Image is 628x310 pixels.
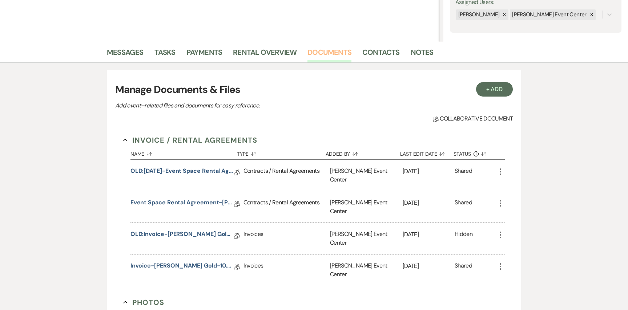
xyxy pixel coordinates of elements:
a: Payments [186,46,222,62]
p: Add event–related files and documents for easy reference. [115,101,370,110]
a: Notes [411,46,434,62]
div: Invoices [243,254,330,286]
button: Added By [326,146,400,159]
div: Contracts / Rental Agreements [243,160,330,191]
div: [PERSON_NAME] [456,9,501,20]
div: [PERSON_NAME] Event Center [330,191,403,223]
div: Shared [455,261,472,279]
div: [PERSON_NAME] Event Center [510,9,587,20]
button: Last Edit Date [400,146,454,159]
button: + Add [476,82,513,97]
div: Shared [455,198,472,216]
div: Shared [455,167,472,184]
div: Contracts / Rental Agreements [243,191,330,223]
a: Documents [307,46,351,62]
button: Status [454,146,496,159]
button: Invoice / Rental Agreements [123,135,257,146]
button: Name [130,146,237,159]
h3: Manage Documents & Files [115,82,513,97]
span: Status [454,151,471,156]
a: Contacts [362,46,400,62]
p: [DATE] [403,230,455,239]
a: OLD:Invoice-[PERSON_NAME] Gold-10.4.26 [130,230,234,241]
button: Photos [123,297,164,308]
p: [DATE] [403,167,455,176]
p: [DATE] [403,198,455,208]
button: Type [237,146,326,159]
a: Rental Overview [233,46,297,62]
p: [DATE] [403,261,455,271]
a: Event Space Rental Agreement-[PERSON_NAME] Gold-10.4.26 [130,198,234,209]
a: Messages [107,46,144,62]
div: [PERSON_NAME] Event Center [330,160,403,191]
a: Tasks [154,46,176,62]
div: Invoices [243,223,330,254]
a: Invoice-[PERSON_NAME] Gold-10.4.26 [130,261,234,273]
div: [PERSON_NAME] Event Center [330,223,403,254]
span: Collaborative document [433,114,513,123]
div: Hidden [455,230,472,247]
div: [PERSON_NAME] Event Center [330,254,403,286]
a: OLD:[DATE]-Event Space Rental Agreement [130,167,234,178]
